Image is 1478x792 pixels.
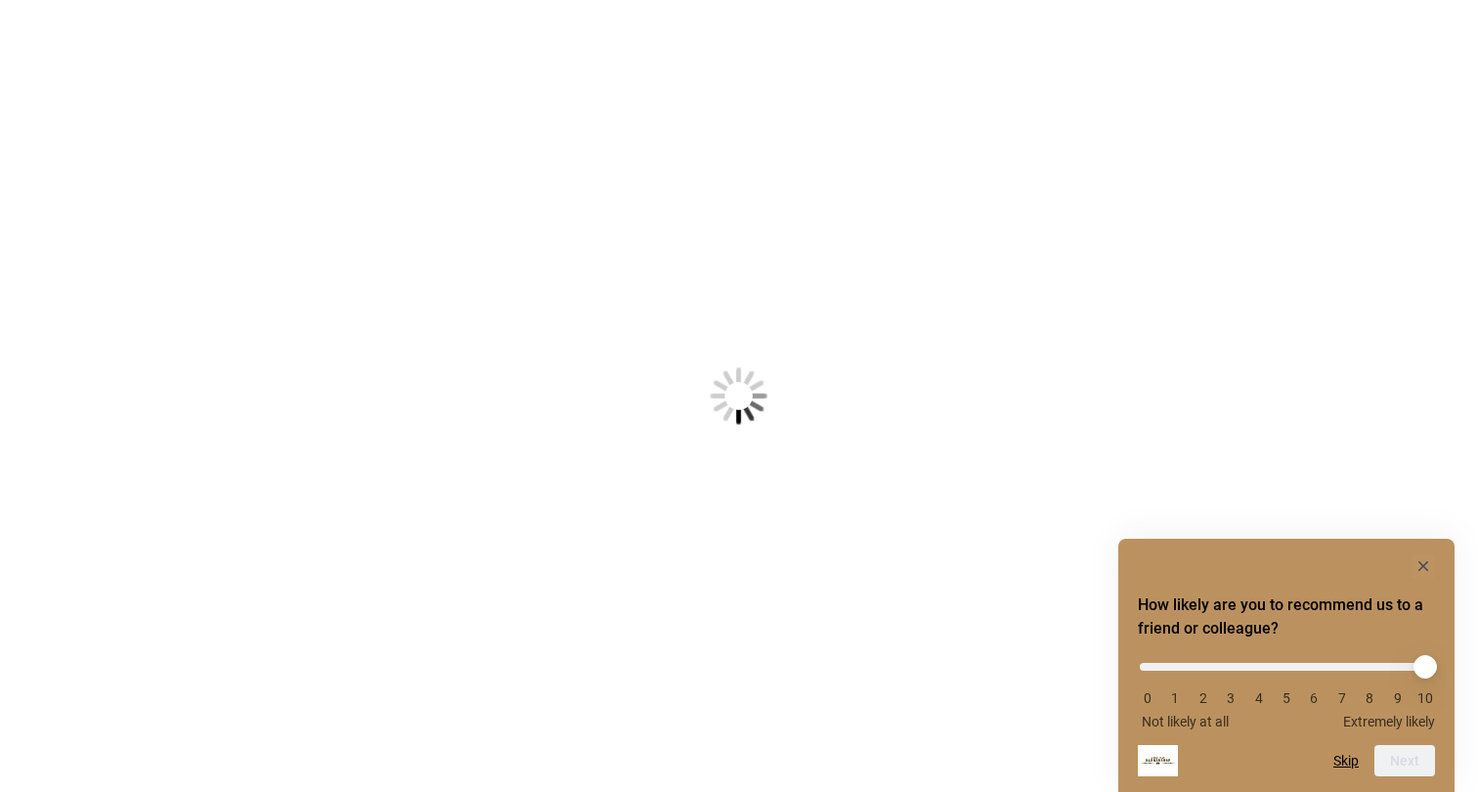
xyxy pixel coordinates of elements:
li: 5 [1277,690,1296,706]
li: 0 [1138,690,1157,706]
div: How likely are you to recommend us to a friend or colleague? Select an option from 0 to 10, with ... [1138,554,1435,776]
li: 4 [1249,690,1269,706]
button: Next question [1374,745,1435,776]
span: Extremely likely [1343,714,1435,729]
li: 3 [1221,690,1240,706]
li: 7 [1332,690,1352,706]
li: 8 [1360,690,1379,706]
li: 1 [1165,690,1185,706]
img: Loading [614,271,864,521]
li: 6 [1304,690,1324,706]
li: 2 [1194,690,1213,706]
li: 10 [1415,690,1435,706]
h2: How likely are you to recommend us to a friend or colleague? Select an option from 0 to 10, with ... [1138,594,1435,640]
button: Hide survey [1412,554,1435,578]
div: How likely are you to recommend us to a friend or colleague? Select an option from 0 to 10, with ... [1138,648,1435,729]
span: Not likely at all [1142,714,1229,729]
button: Skip [1333,753,1359,769]
li: 9 [1388,690,1408,706]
